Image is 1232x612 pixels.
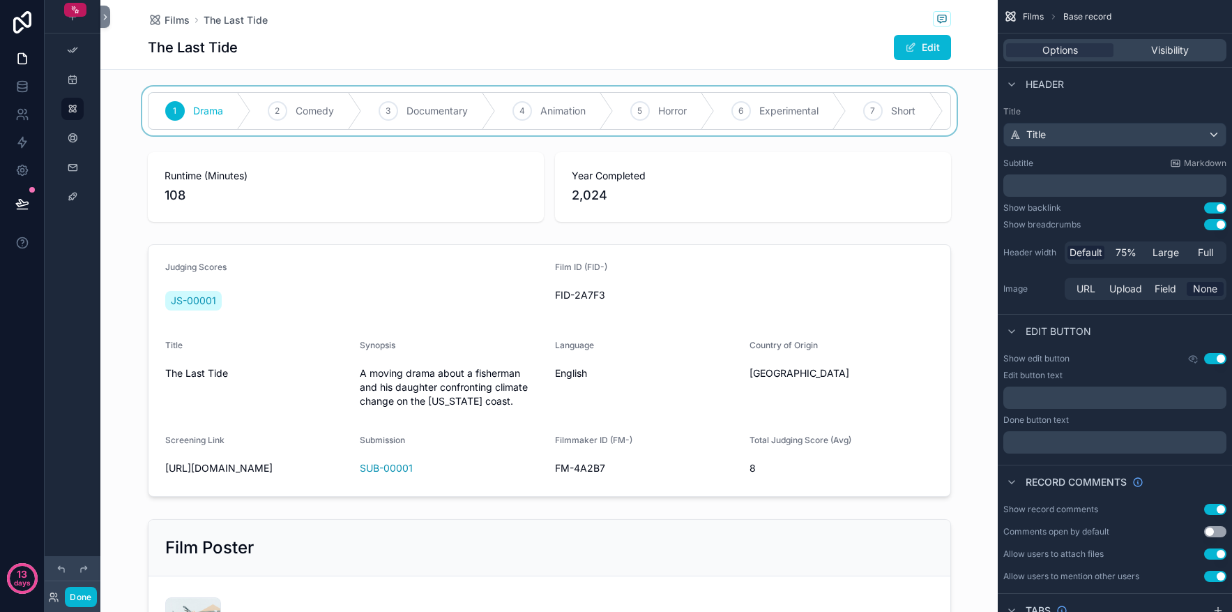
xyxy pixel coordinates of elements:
[1153,246,1179,260] span: Large
[1063,11,1111,22] span: Base record
[1170,158,1226,169] a: Markdown
[1026,128,1046,142] span: Title
[148,13,190,27] a: Films
[204,13,268,27] a: The Last Tide
[1026,475,1127,489] span: Record comments
[1003,123,1226,147] button: Title
[17,567,27,581] p: 13
[1070,246,1102,260] span: Default
[1003,174,1226,197] div: scrollable content
[1003,283,1059,294] label: Image
[1003,504,1098,515] div: Show record comments
[1003,353,1070,364] label: Show edit button
[1003,247,1059,258] label: Header width
[1042,43,1078,57] span: Options
[1026,324,1091,338] span: Edit button
[1003,106,1226,117] label: Title
[1116,246,1136,260] span: 75%
[1003,571,1139,582] div: Allow users to mention other users
[1003,219,1081,230] div: Show breadcrumbs
[1003,431,1226,454] div: scrollable content
[1003,548,1104,560] div: Allow users to attach files
[1155,282,1176,296] span: Field
[1077,282,1095,296] span: URL
[1026,77,1064,91] span: Header
[1109,282,1142,296] span: Upload
[1003,158,1033,169] label: Subtitle
[1023,11,1044,22] span: Films
[1003,415,1069,426] label: Done button text
[165,13,190,27] span: Films
[65,587,96,607] button: Done
[1003,370,1063,381] label: Edit button text
[1193,282,1217,296] span: None
[894,35,951,60] button: Edit
[1184,158,1226,169] span: Markdown
[1003,202,1061,214] div: Show backlink
[1198,246,1213,260] span: Full
[148,38,238,57] h1: The Last Tide
[1003,387,1226,409] div: scrollable content
[1003,526,1109,537] div: Comments open by default
[1151,43,1189,57] span: Visibility
[14,573,31,592] p: days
